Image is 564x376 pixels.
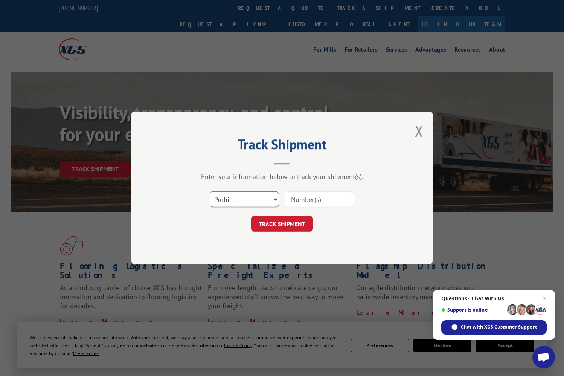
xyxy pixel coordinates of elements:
span: Support is online [441,307,505,313]
span: Close chat [540,294,549,303]
button: TRACK SHIPMENT [251,216,313,232]
div: Chat with XGS Customer Support [441,320,547,335]
span: Chat with XGS Customer Support [461,324,537,330]
div: Enter your information below to track your shipment(s). [169,173,395,181]
input: Number(s) [285,192,354,208]
div: Open chat [532,346,555,368]
button: Close modal [415,121,423,141]
h2: Track Shipment [169,139,395,153]
span: Questions? Chat with us! [441,295,547,301]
